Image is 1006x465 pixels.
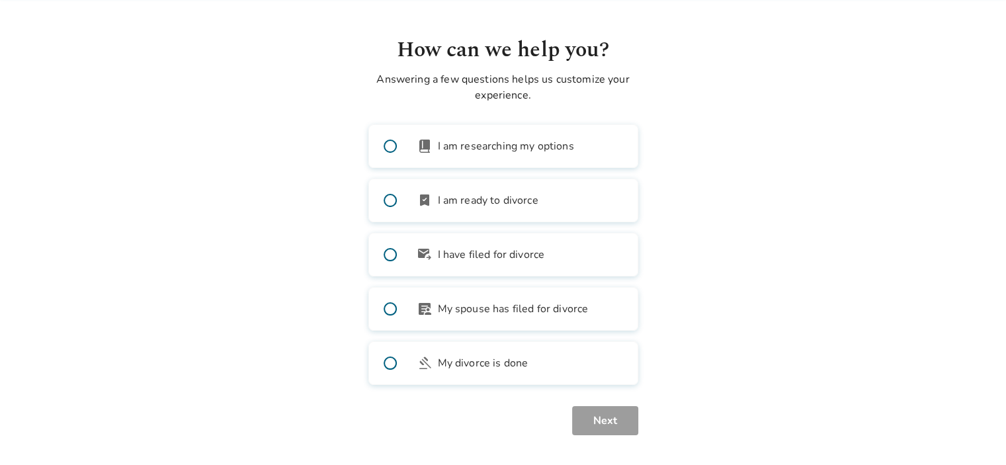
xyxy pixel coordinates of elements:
[368,71,638,103] p: Answering a few questions helps us customize your experience.
[438,192,538,208] span: I am ready to divorce
[572,406,638,435] button: Next
[417,355,433,371] span: gavel
[417,247,433,263] span: outgoing_mail
[417,301,433,317] span: article_person
[438,247,545,263] span: I have filed for divorce
[438,355,528,371] span: My divorce is done
[417,138,433,154] span: book_2
[417,192,433,208] span: bookmark_check
[368,34,638,66] h1: How can we help you?
[438,138,574,154] span: I am researching my options
[438,301,589,317] span: My spouse has filed for divorce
